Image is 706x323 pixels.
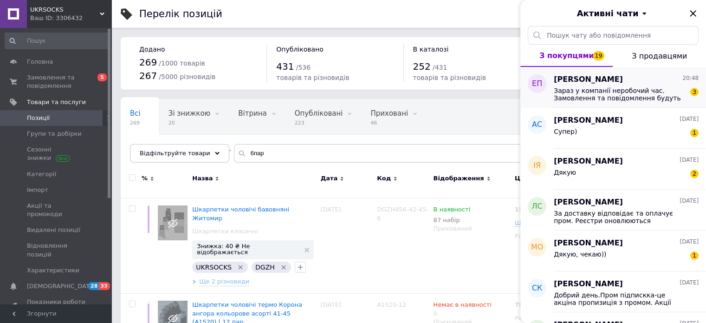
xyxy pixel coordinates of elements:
span: [PERSON_NAME] [554,156,623,167]
span: [DATE] [680,197,699,205]
span: Код [377,174,391,183]
button: Активні чати [546,7,680,20]
span: Зараз у компанії неробочий час. Замовлення та повідомлення будуть оброблені з 10:00 найближчого р... [554,87,686,102]
span: Приховані [370,109,408,118]
span: [PERSON_NAME] [554,238,623,249]
span: Опубліковані [295,109,343,118]
span: Замовлення та повідомлення [27,73,86,90]
span: Відображення [433,174,484,183]
span: 19 [593,51,604,60]
span: 269 [139,57,157,68]
span: 3 [690,88,699,96]
span: МО [531,242,543,253]
span: Мужские носки, Женские... [130,145,231,153]
span: З продавцями [632,52,687,60]
span: [DATE] [680,238,699,246]
span: Відфільтруйте товари [140,150,210,157]
span: UKRSOCKS [30,6,100,14]
div: Прихований [433,224,510,233]
span: / 1000 товарів [159,59,205,67]
span: ЕП [532,79,542,89]
button: ЛС[PERSON_NAME][DATE]За доставку відповідає та оплачує пром. Реєстри оновлюються орієнтовно вісля... [520,190,706,231]
span: В каталозі [413,46,449,53]
b: 150 [515,206,527,213]
span: Характеристики [27,266,79,275]
span: 252 [413,61,431,72]
button: МО[PERSON_NAME][DATE]Дякую, чекаю))1 [520,231,706,271]
span: 20:48 [682,74,699,82]
button: ІЯ[PERSON_NAME][DATE]Дякую2 [520,149,706,190]
span: Супер) [554,128,577,135]
input: Пошук [5,33,110,49]
span: Знижка: 40 ₴ Не відображається [197,243,299,255]
input: Пошук чату або повідомлення [528,26,699,45]
div: [DATE] [318,198,375,294]
span: [PERSON_NAME] [554,197,623,208]
div: Ваш ID: 3306432 [30,14,111,22]
span: Добрий день.Пром підпискка-це акціна пропизиція з промом. Акції нашого магазину і акційні пропози... [554,291,686,306]
span: В наявності [433,206,470,216]
span: [PERSON_NAME] [554,74,623,85]
span: ЛС [531,201,542,212]
span: Товари та послуги [27,98,86,106]
span: / 536 [296,64,311,71]
span: За доставку відповідає та оплачує пром. Реєстри оновлюються орієнтовно вісля 20-00, платник зміни... [554,210,686,224]
span: Додано [139,46,165,53]
span: 1 [690,251,699,260]
span: DGZH [255,264,275,271]
span: [DATE] [680,115,699,123]
span: 267 [139,70,157,81]
div: Мужские носки, Женские носки, Мужские носки спортивные [121,135,250,170]
div: ₴ [515,205,534,214]
span: Всі [130,109,141,118]
button: З покупцями19 [520,45,613,67]
span: / 431 [433,64,447,71]
span: 33 [99,282,110,290]
span: Ще 3 ціни [515,219,546,227]
span: Категорії [27,170,56,178]
img: Носки мужские Житомир хлопок 90% ассорти | 6 пар 42-45 [158,205,188,240]
span: 1 [690,129,699,137]
span: Немає в наявності [433,301,491,311]
input: Пошук по назві позиції, артикулу і пошуковим запитам [234,144,687,163]
span: 431 [276,61,294,72]
a: Шкарпетки класичні [192,227,258,236]
div: 0 [433,301,491,317]
span: ІЯ [533,160,541,171]
span: Відновлення позицій [27,242,86,258]
span: Групи та добірки [27,130,82,138]
span: [DATE] [680,156,699,164]
span: Дякую, чекаю)) [554,250,606,258]
span: Акції та промокоди [27,202,86,218]
div: 87 набір [433,217,470,224]
span: Показники роботи компанії [27,298,86,315]
span: [PERSON_NAME] [554,115,623,126]
span: товарів та різновидів [276,74,349,81]
span: Позиції [27,114,50,122]
span: 5 [97,73,107,81]
b: 780 [515,301,527,308]
span: А1520-12 [377,301,406,308]
span: Зі знижкою [168,109,210,118]
span: Головна [27,58,53,66]
span: Дата [321,174,338,183]
a: Шкарпетки чоловічі бавовняні Житомир [192,206,289,221]
span: Активні чати [576,7,638,20]
button: З продавцями [613,45,706,67]
div: Роздріб та опт [515,232,570,240]
span: 46 [370,119,408,126]
span: Вітрина [238,109,266,118]
div: Перелік позицій [139,9,222,19]
svg: Видалити мітку [237,264,244,271]
span: Імпорт [27,186,48,194]
span: З покупцями [539,51,594,60]
div: Роздріб [515,314,570,323]
span: 28 [88,282,99,290]
span: Опубліковано [276,46,324,53]
span: Ще 2 різновиди [199,277,249,286]
span: [PERSON_NAME] [554,279,623,290]
span: DGZH456-42-45-6 [377,206,428,221]
button: ЕП[PERSON_NAME]20:48Зараз у компанії неробочий час. Замовлення та повідомлення будуть оброблені з... [520,67,706,108]
span: 269 [130,119,141,126]
svg: Видалити мітку [280,264,287,271]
